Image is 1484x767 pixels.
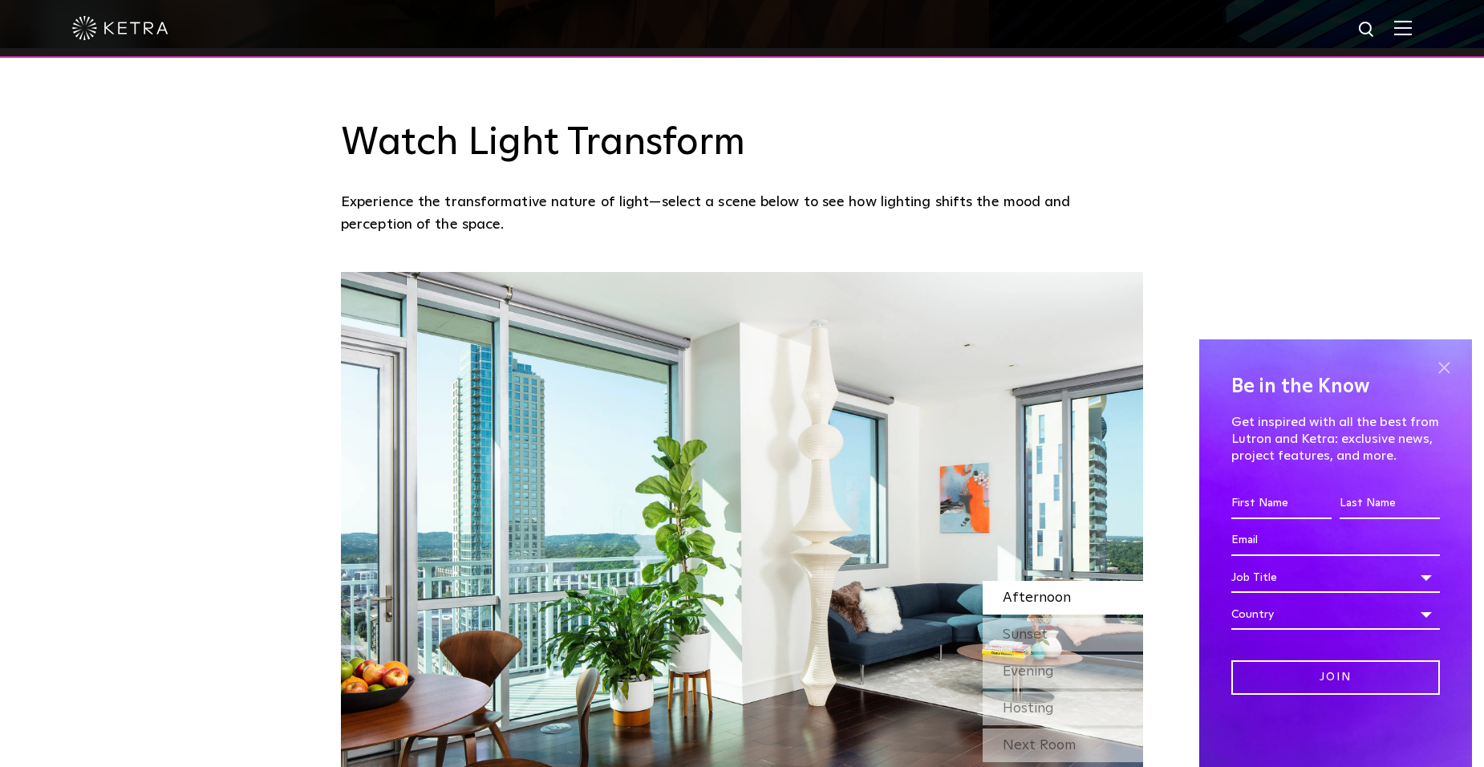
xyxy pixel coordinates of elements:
input: Last Name [1340,489,1440,519]
p: Get inspired with all the best from Lutron and Ketra: exclusive news, project features, and more. [1231,414,1440,464]
span: Hosting [1003,701,1054,716]
p: Experience the transformative nature of light—select a scene below to see how lighting shifts the... [341,191,1135,237]
img: search icon [1357,20,1377,40]
img: Hamburger%20Nav.svg [1394,20,1412,35]
img: ketra-logo-2019-white [72,16,168,40]
h4: Be in the Know [1231,371,1440,402]
span: Afternoon [1003,590,1071,605]
div: Country [1231,599,1440,630]
span: Evening [1003,664,1054,679]
div: Next Room [983,728,1143,762]
span: Sunset [1003,627,1048,642]
input: Join [1231,660,1440,695]
input: Email [1231,526,1440,556]
h3: Watch Light Transform [341,120,1143,167]
div: Job Title [1231,562,1440,593]
input: First Name [1231,489,1332,519]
